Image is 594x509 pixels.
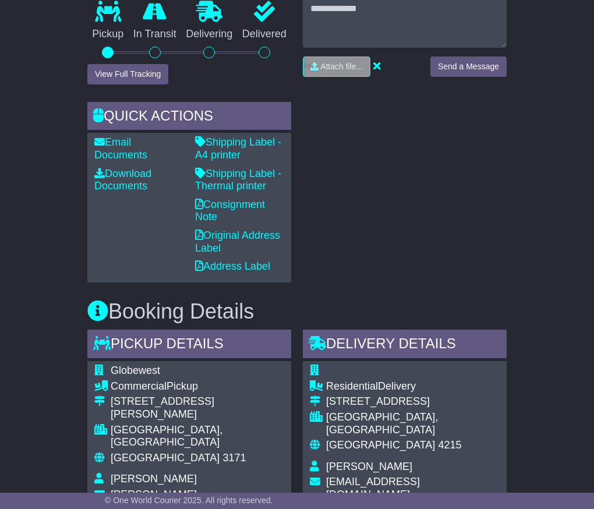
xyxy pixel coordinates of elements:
div: Pickup Details [87,330,291,361]
a: Address Label [195,260,270,272]
span: [GEOGRAPHIC_DATA] [326,439,435,451]
a: Consignment Note [195,199,265,223]
h3: Booking Details [87,300,507,323]
div: Quick Actions [87,102,291,133]
div: [GEOGRAPHIC_DATA], [GEOGRAPHIC_DATA] [326,411,500,436]
button: View Full Tracking [87,64,168,84]
div: Delivery [326,380,500,393]
span: © One World Courier 2025. All rights reserved. [105,496,273,505]
span: 4215 [438,439,461,451]
div: Delivery Details [303,330,507,361]
button: Send a Message [430,56,507,77]
div: [STREET_ADDRESS] [326,395,500,408]
a: Download Documents [94,168,151,192]
span: [EMAIL_ADDRESS][DOMAIN_NAME] [326,476,420,500]
a: Shipping Label - Thermal printer [195,168,281,192]
span: [PERSON_NAME] [326,461,412,472]
div: Pickup [111,380,284,393]
div: [STREET_ADDRESS][PERSON_NAME] [111,395,284,420]
span: Globewest [111,365,160,376]
p: In Transit [129,28,182,41]
span: [PERSON_NAME] [111,473,197,485]
p: Pickup [87,28,129,41]
div: [GEOGRAPHIC_DATA], [GEOGRAPHIC_DATA] [111,424,284,449]
span: 3171 [222,452,246,464]
a: Shipping Label - A4 printer [195,136,281,161]
span: [GEOGRAPHIC_DATA] [111,452,220,464]
p: Delivering [181,28,238,41]
a: Email Documents [94,136,147,161]
p: Delivered [238,28,292,41]
span: Residential [326,380,378,392]
a: Original Address Label [195,229,280,254]
span: Commercial [111,380,167,392]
